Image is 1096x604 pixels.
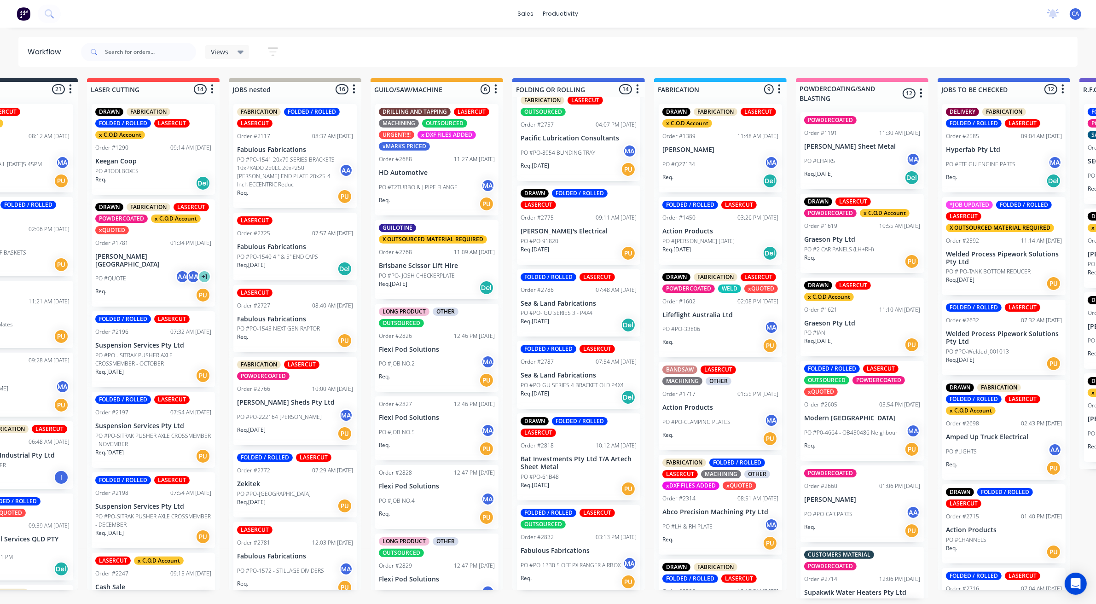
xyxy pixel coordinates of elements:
[127,203,170,211] div: FABRICATION
[737,390,778,398] div: 01:55 PM [DATE]
[170,408,211,417] div: 07:54 AM [DATE]
[946,146,1062,154] p: Hyperfab Pty Ltd
[95,287,106,296] p: Req.
[95,315,151,323] div: FOLDED / ROLLED
[580,345,615,353] div: LASERCUT
[804,365,860,373] div: FOLDED / ROLLED
[92,199,215,307] div: DRAWNFABRICATIONLASERCUTPOWDERCOATEDx C.O.D AccountxQUOTEDOrder #178101:34 PM [DATE][PERSON_NAME]...
[1021,316,1062,325] div: 07:32 AM [DATE]
[662,146,778,154] p: [PERSON_NAME]
[54,174,69,188] div: PU
[154,315,190,323] div: LASERCUT
[237,399,353,407] p: [PERSON_NAME] Sheds Pty Ltd
[237,333,248,341] p: Req.
[662,108,690,116] div: DRAWN
[737,297,778,306] div: 02:08 PM [DATE]
[237,360,281,369] div: FABRICATION
[721,201,757,209] div: LASERCUT
[580,273,615,281] div: LASERCUT
[662,119,712,128] div: x C.O.D Account
[379,235,487,244] div: X OUTSOURCED MATERIAL REQUIRED
[174,203,209,211] div: LASERCUT
[237,216,273,225] div: LASERCUT
[804,222,837,230] div: Order #1619
[237,132,270,140] div: Order #2117
[662,338,673,346] p: Req.
[29,297,70,306] div: 11:21 AM [DATE]
[942,300,1066,375] div: FOLDED / ROLLEDLASERCUTOrder #263207:32 AM [DATE]Welded Process Pipework Solutions Pty LtdPO #PO-...
[95,144,128,152] div: Order #1290
[879,306,920,314] div: 11:10 AM [DATE]
[662,132,696,140] div: Order #1389
[95,368,124,376] p: Req. [DATE]
[905,337,919,352] div: PU
[237,156,339,189] p: PO #PO-1541 20x79 SERIES BRACKETS 10xPRADO 250LC 20xP250 [PERSON_NAME] END PLATE 20x25-4 Inch ECC...
[379,346,495,354] p: Flexi Pod Solutions
[95,215,148,223] div: POWDERCOATED
[521,149,595,157] p: PO #PO-8954 BUNDING TRAY
[379,280,407,288] p: Req. [DATE]
[863,365,899,373] div: LASERCUT
[237,119,273,128] div: LASERCUT
[95,253,211,268] p: [PERSON_NAME][GEOGRAPHIC_DATA]
[237,261,266,269] p: Req. [DATE]
[621,162,636,177] div: PU
[479,197,494,211] div: PU
[879,401,920,409] div: 03:54 PM [DATE]
[804,209,857,217] div: POWDERCOATED
[763,338,777,353] div: PU
[804,401,837,409] div: Order #2605
[379,400,412,408] div: Order #2827
[804,170,833,178] p: Req. [DATE]
[29,225,70,233] div: 02:06 PM [DATE]
[233,285,357,353] div: LASERCUTOrder #272708:40 AM [DATE]Fabulous FabricationsPO #PO-1543 NEXT GEN RAPTORReq.PU
[375,304,499,392] div: LONG PRODUCTOTHEROUTSOURCEDOrder #282612:46 PM [DATE]Flexi Pod SolutionsPO #JOB NO.2MAReq.PU
[662,297,696,306] div: Order #1602
[521,286,554,294] div: Order #2786
[339,408,353,422] div: MA
[623,144,637,158] div: MA
[95,226,129,234] div: xQUOTED
[92,392,215,468] div: FOLDED / ROLLEDLASERCUTOrder #219707:54 AM [DATE]Suspension Services Pty LtdPO #PO-SITRAK PUSHER ...
[521,309,592,317] p: PO #PO- GU SERIES 3 - P4X4
[946,276,974,284] p: Req. [DATE]
[977,383,1021,392] div: FABRICATION
[29,356,70,365] div: 09:28 AM [DATE]
[105,43,196,61] input: Search for orders...
[521,227,637,235] p: [PERSON_NAME]'s Electrical
[1021,237,1062,245] div: 11:14 AM [DATE]
[1005,303,1040,312] div: LASERCUT
[521,358,554,366] div: Order #2787
[379,272,455,280] p: PO #PO- JOSH CHECKERPLATE
[379,248,412,256] div: Order #2768
[521,96,564,105] div: FABRICATION
[996,201,1052,209] div: FOLDED / ROLLED
[521,237,558,245] p: PO #PO-91820
[454,248,495,256] div: 11:09 AM [DATE]
[521,189,549,197] div: DRAWN
[379,196,390,204] p: Req.
[95,119,151,128] div: FOLDED / ROLLED
[233,213,357,280] div: LASERCUTOrder #272507:57 AM [DATE]Fabulous FabricationsPO #PO-1540 4 " & 5" END CAPSReq.[DATE]Del
[804,245,874,254] p: PO #2 CAR PANELS (LH+RH)
[737,132,778,140] div: 11:48 AM [DATE]
[662,214,696,222] div: Order #1450
[95,157,211,165] p: Keegan Coop
[763,246,777,261] div: Del
[312,132,353,140] div: 08:37 AM [DATE]
[521,389,549,398] p: Req. [DATE]
[237,385,270,393] div: Order #2766
[621,246,636,261] div: PU
[596,358,637,366] div: 07:54 AM [DATE]
[765,320,778,334] div: MA
[1021,132,1062,140] div: 09:04 AM [DATE]
[521,317,549,325] p: Req. [DATE]
[170,328,211,336] div: 07:32 AM [DATE]
[95,342,211,349] p: Suspension Services Pty Ltd
[379,108,451,116] div: DRILLING AND TAPPING
[706,377,731,385] div: OTHER
[835,197,871,206] div: LASERCUT
[804,293,854,301] div: x C.O.D Account
[804,306,837,314] div: Order #1621
[765,156,778,169] div: MA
